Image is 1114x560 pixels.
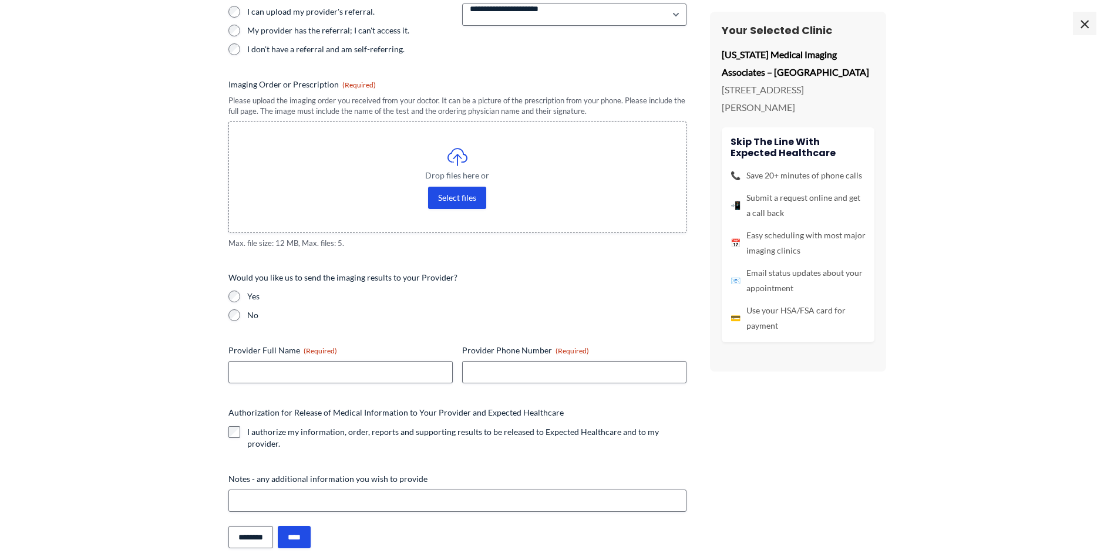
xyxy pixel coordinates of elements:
[731,228,866,258] li: Easy scheduling with most major imaging clinics
[247,309,686,321] label: No
[731,168,866,183] li: Save 20+ minutes of phone calls
[731,303,866,333] li: Use your HSA/FSA card for payment
[722,46,874,80] p: [US_STATE] Medical Imaging Associates – [GEOGRAPHIC_DATA]
[722,81,874,116] p: [STREET_ADDRESS][PERSON_NAME]
[247,291,686,302] label: Yes
[228,95,686,117] div: Please upload the imaging order you received from your doctor. It can be a picture of the prescri...
[228,272,457,284] legend: Would you like us to send the imaging results to your Provider?
[428,187,486,209] button: select files, imaging order or prescription(required)
[731,273,741,288] span: 📧
[722,23,874,37] h3: Your Selected Clinic
[731,168,741,183] span: 📞
[731,311,741,326] span: 💳
[228,238,686,249] span: Max. file size: 12 MB, Max. files: 5.
[731,136,866,158] h4: Skip the line with Expected Healthcare
[228,473,686,485] label: Notes - any additional information you wish to provide
[228,345,453,356] label: Provider Full Name
[1073,12,1096,35] span: ×
[228,407,564,419] legend: Authorization for Release of Medical Information to Your Provider and Expected Healthcare
[247,25,453,36] label: My provider has the referral; I can't access it.
[247,43,453,55] label: I don't have a referral and am self-referring.
[342,80,376,89] span: (Required)
[247,426,686,450] label: I authorize my information, order, reports and supporting results to be released to Expected Heal...
[247,6,453,18] label: I can upload my provider's referral.
[228,79,686,90] label: Imaging Order or Prescription
[731,265,866,296] li: Email status updates about your appointment
[731,235,741,251] span: 📅
[304,346,337,355] span: (Required)
[731,198,741,213] span: 📲
[253,171,662,180] span: Drop files here or
[731,190,866,221] li: Submit a request online and get a call back
[556,346,589,355] span: (Required)
[462,345,686,356] label: Provider Phone Number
